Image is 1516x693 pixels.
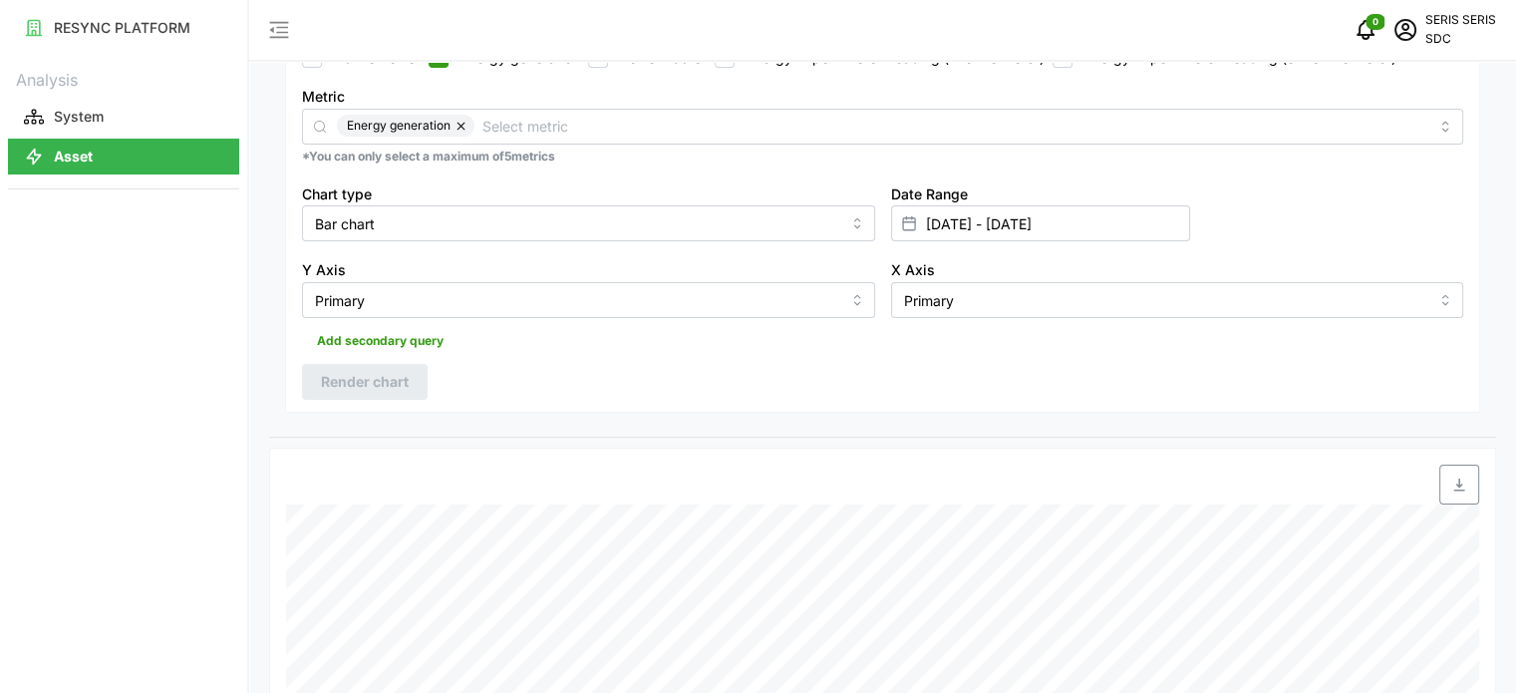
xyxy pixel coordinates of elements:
input: Select metric [482,115,1428,137]
p: SERIS SERIS [1425,11,1496,30]
input: Select Y axis [302,282,875,318]
p: RESYNC PLATFORM [54,18,190,38]
label: Y Axis [302,259,346,281]
a: RESYNC PLATFORM [8,8,239,48]
button: Asset [8,139,239,174]
p: *You can only select a maximum of 5 metrics [302,149,1463,166]
p: SDC [1425,30,1496,49]
span: 0 [1372,15,1378,29]
span: Add secondary query [317,327,444,355]
input: Select X axis [891,282,1464,318]
button: notifications [1346,10,1385,50]
label: Date Range [891,183,968,205]
p: System [54,107,104,127]
button: System [8,99,239,135]
button: Add secondary query [302,326,458,356]
span: Energy generation [347,115,451,137]
p: Analysis [8,64,239,93]
a: System [8,97,239,137]
a: Asset [8,137,239,176]
button: Render chart [302,364,428,400]
label: X Axis [891,259,935,281]
input: Select date range [891,205,1190,241]
label: Chart type [302,183,372,205]
input: Select chart type [302,205,875,241]
button: schedule [1385,10,1425,50]
button: RESYNC PLATFORM [8,10,239,46]
span: Render chart [321,365,409,399]
p: Asset [54,147,93,167]
label: Metric [302,86,345,108]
